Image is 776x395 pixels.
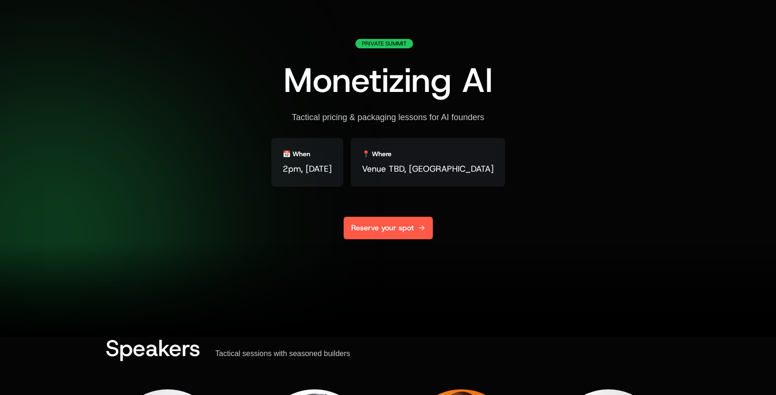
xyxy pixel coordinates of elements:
div: Private Summit [355,39,413,48]
span: Monetizing AI [284,58,493,103]
a: Reserve your spot [344,217,433,239]
span: Venue TBD, [GEOGRAPHIC_DATA] [362,162,494,175]
div: 📍 Where [362,149,392,159]
span: Speakers [106,333,200,363]
div: Tactical pricing & packaging lessons for AI founders [292,112,484,123]
div: Tactical sessions with seasoned builders [215,349,350,358]
div: 📅 When [283,149,310,159]
span: 2pm, [DATE] [283,162,332,175]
